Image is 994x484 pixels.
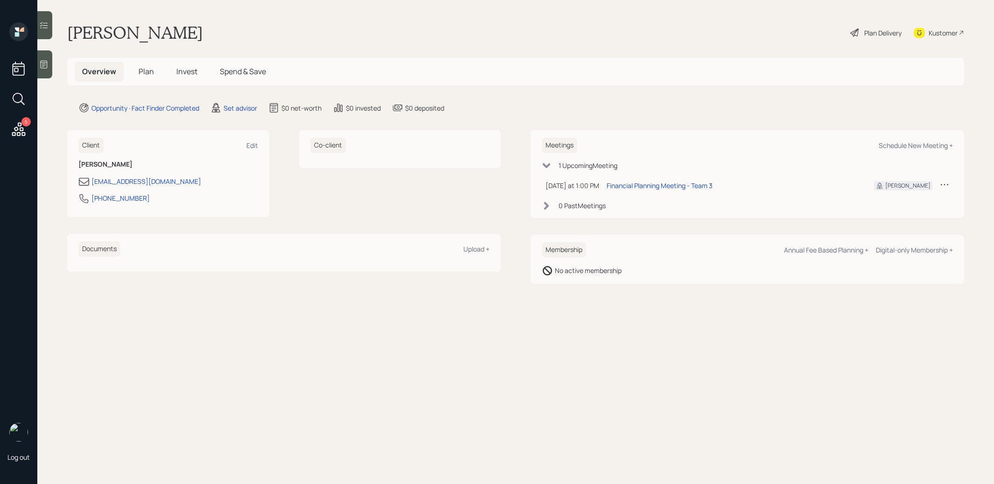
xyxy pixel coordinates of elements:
div: Plan Delivery [864,28,902,38]
div: Schedule New Meeting + [879,141,953,150]
h6: Client [78,138,104,153]
img: treva-nostdahl-headshot.png [9,423,28,442]
div: $0 invested [346,103,381,113]
div: 5 [21,117,31,126]
div: Set advisor [224,103,257,113]
h6: [PERSON_NAME] [78,161,258,168]
h6: Meetings [542,138,577,153]
span: Overview [82,66,116,77]
span: Spend & Save [220,66,266,77]
span: Plan [139,66,154,77]
h1: [PERSON_NAME] [67,22,203,43]
div: [PHONE_NUMBER] [91,193,150,203]
div: [DATE] at 1:00 PM [546,181,599,190]
div: Annual Fee Based Planning + [784,246,868,254]
div: Upload + [463,245,490,253]
div: Log out [7,453,30,462]
div: [PERSON_NAME] [885,182,931,190]
div: [EMAIL_ADDRESS][DOMAIN_NAME] [91,176,201,186]
h6: Co-client [310,138,346,153]
div: $0 deposited [405,103,444,113]
div: 0 Past Meeting s [559,201,606,210]
div: Opportunity · Fact Finder Completed [91,103,199,113]
h6: Documents [78,241,120,257]
span: Invest [176,66,197,77]
div: Financial Planning Meeting - Team 3 [607,181,713,190]
div: Digital-only Membership + [876,246,953,254]
div: No active membership [555,266,622,275]
div: 1 Upcoming Meeting [559,161,617,170]
div: Kustomer [929,28,958,38]
div: Edit [246,141,258,150]
h6: Membership [542,242,586,258]
div: $0 net-worth [281,103,322,113]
